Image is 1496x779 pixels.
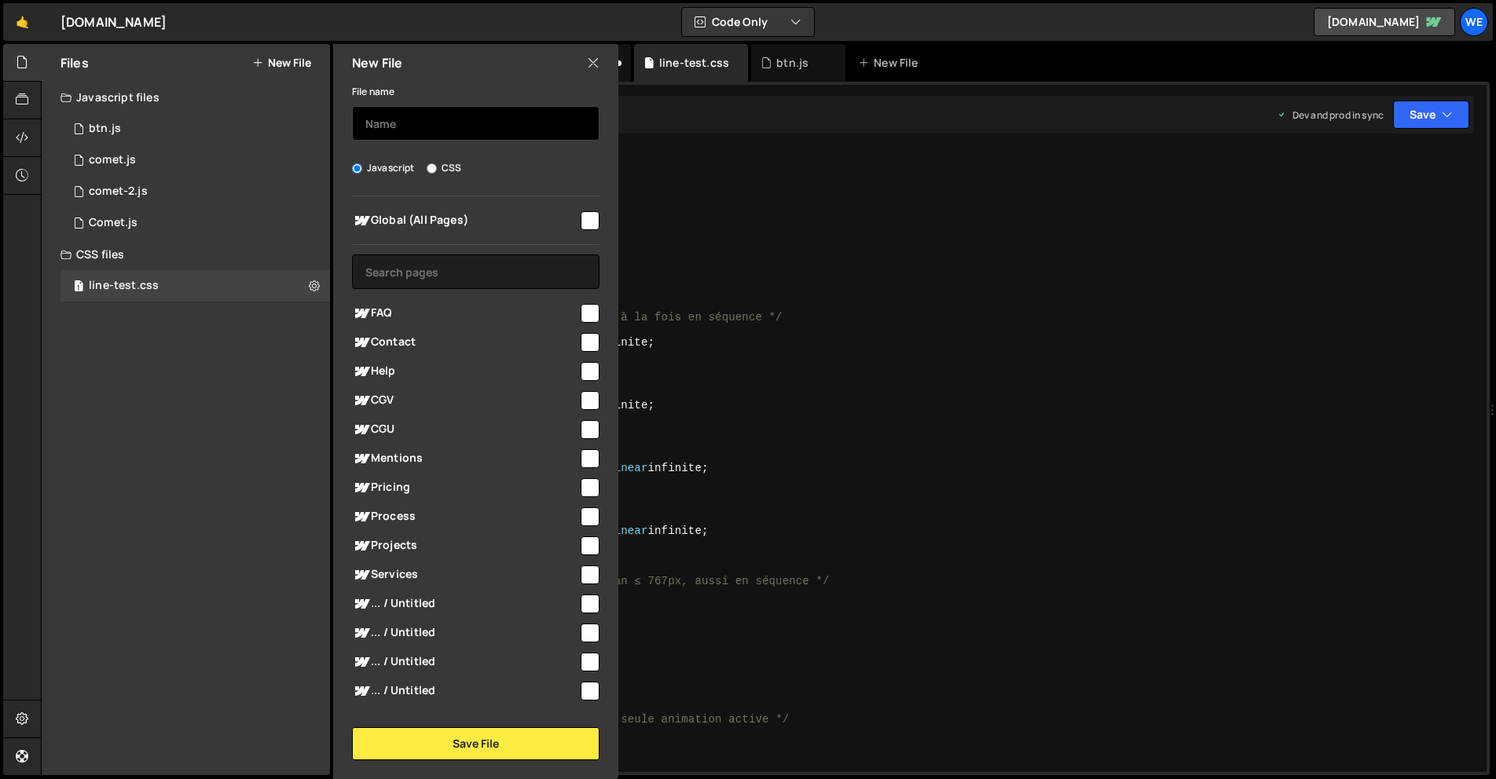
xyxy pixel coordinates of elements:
[89,216,137,230] div: Comet.js
[60,144,330,176] div: 17167/47407.js
[659,55,729,71] div: line-test.css
[352,211,578,230] span: Global (All Pages)
[352,536,578,555] span: Projects
[352,362,578,381] span: Help
[352,478,578,497] span: Pricing
[352,507,578,526] span: Process
[1460,8,1488,36] a: We
[352,304,578,323] span: FAQ
[60,270,330,302] div: 17167/47403.css
[89,279,159,293] div: line-test.css
[1393,101,1469,129] button: Save
[352,594,578,613] span: ... / Untitled
[252,57,311,69] button: New File
[776,55,808,71] div: btn.js
[352,84,394,100] label: File name
[858,55,924,71] div: New File
[60,13,167,31] div: [DOMAIN_NAME]
[352,160,415,176] label: Javascript
[42,82,330,113] div: Javascript files
[60,176,330,207] div: 17167/47405.js
[352,624,578,642] span: ... / Untitled
[89,122,121,136] div: btn.js
[1314,8,1455,36] a: [DOMAIN_NAME]
[352,449,578,468] span: Mentions
[352,565,578,584] span: Services
[60,54,89,71] h2: Files
[352,163,362,174] input: Javascript
[682,8,814,36] button: Code Only
[89,153,136,167] div: comet.js
[74,281,83,294] span: 1
[352,54,402,71] h2: New File
[352,682,578,700] span: ... / Untitled
[1277,108,1384,122] div: Dev and prod in sync
[352,653,578,671] span: ... / Untitled
[352,391,578,410] span: CGV
[427,160,461,176] label: CSS
[427,163,437,174] input: CSS
[352,420,578,439] span: CGU
[60,113,335,144] div: 17167/47401.js
[352,333,578,352] span: Contact
[42,239,330,270] div: CSS files
[352,106,599,141] input: Name
[60,207,330,239] div: 17167/47404.js
[352,727,599,760] button: Save File
[89,185,148,199] div: comet-2.js
[3,3,42,41] a: 🤙
[352,254,599,289] input: Search pages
